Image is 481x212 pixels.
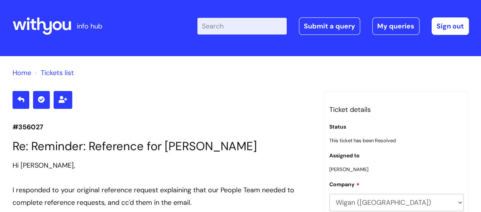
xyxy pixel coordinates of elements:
div: Hi [PERSON_NAME], [13,159,313,171]
h3: Ticket details [329,104,464,116]
a: Tickets list [41,68,74,77]
h1: Re: Reminder: Reference for [PERSON_NAME] [13,139,313,153]
a: My queries [372,17,419,35]
label: Assigned to [329,152,360,159]
p: info hub [77,20,102,32]
a: Home [13,68,31,77]
p: This ticket has been Resolved [329,136,464,145]
label: Status [329,124,346,130]
label: Company [329,180,360,188]
li: Tickets list [33,67,74,79]
p: #356027 [13,121,313,133]
input: Search [197,18,287,35]
a: Sign out [432,17,469,35]
p: [PERSON_NAME] [329,165,464,174]
div: I responded to your original reference request explaining that our People Team needed to complete... [13,184,313,209]
a: Submit a query [299,17,360,35]
li: Solution home [13,67,31,79]
div: | - [197,17,469,35]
